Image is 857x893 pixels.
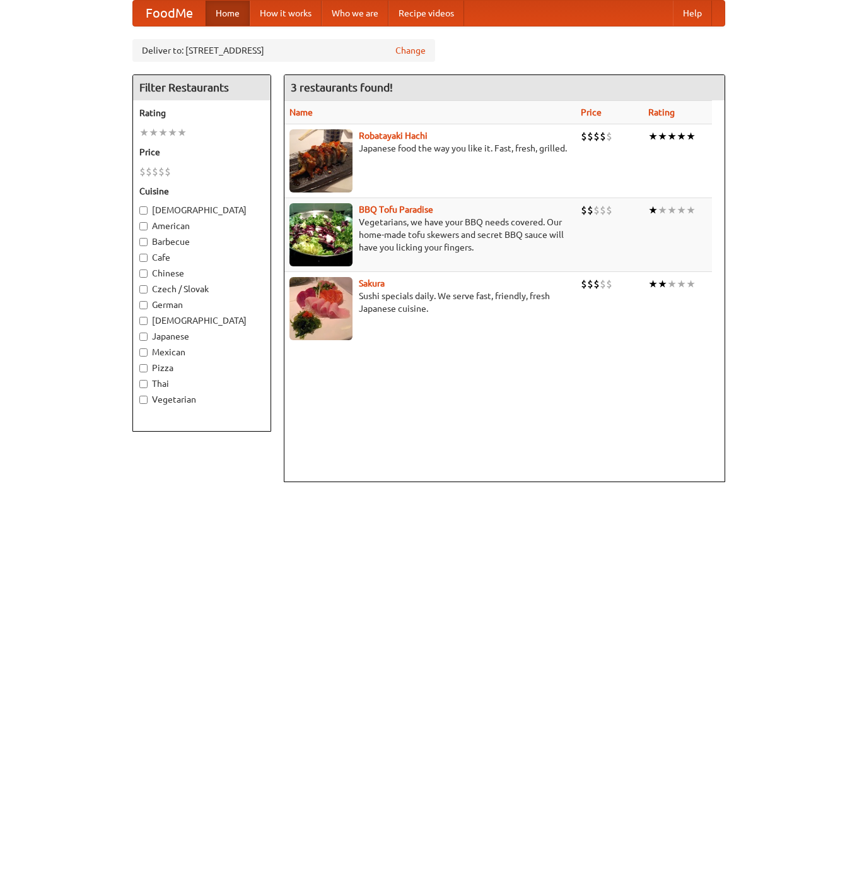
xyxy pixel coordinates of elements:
[139,348,148,357] input: Mexican
[593,277,600,291] li: $
[289,203,353,266] img: tofuparadise.jpg
[139,380,148,388] input: Thai
[606,203,612,217] li: $
[139,330,264,343] label: Japanese
[139,165,146,179] li: $
[648,277,658,291] li: ★
[250,1,322,26] a: How it works
[139,251,264,264] label: Cafe
[139,377,264,390] label: Thai
[606,277,612,291] li: $
[359,204,433,215] a: BBQ Tofu Paradise
[139,364,148,372] input: Pizza
[139,254,148,262] input: Cafe
[139,220,264,232] label: American
[600,203,606,217] li: $
[289,142,571,155] p: Japanese food the way you like it. Fast, fresh, grilled.
[139,285,148,293] input: Czech / Slovak
[139,267,264,280] label: Chinese
[139,107,264,119] h5: Rating
[139,283,264,295] label: Czech / Slovak
[658,203,667,217] li: ★
[139,146,264,158] h5: Price
[658,129,667,143] li: ★
[139,204,264,216] label: [DEMOGRAPHIC_DATA]
[139,222,148,230] input: American
[289,129,353,192] img: robatayaki.jpg
[139,346,264,358] label: Mexican
[322,1,388,26] a: Who we are
[133,75,271,100] h4: Filter Restaurants
[289,277,353,340] img: sakura.jpg
[139,238,148,246] input: Barbecue
[359,278,385,288] a: Sakura
[139,299,264,311] label: German
[158,126,168,139] li: ★
[593,129,600,143] li: $
[359,131,428,141] a: Robatayaki Hachi
[581,203,587,217] li: $
[677,277,686,291] li: ★
[139,393,264,406] label: Vegetarian
[139,314,264,327] label: [DEMOGRAPHIC_DATA]
[388,1,464,26] a: Recipe videos
[165,165,171,179] li: $
[168,126,177,139] li: ★
[667,129,677,143] li: ★
[206,1,250,26] a: Home
[133,1,206,26] a: FoodMe
[139,362,264,374] label: Pizza
[149,126,158,139] li: ★
[581,129,587,143] li: $
[139,317,148,325] input: [DEMOGRAPHIC_DATA]
[658,277,667,291] li: ★
[139,206,148,215] input: [DEMOGRAPHIC_DATA]
[581,277,587,291] li: $
[600,129,606,143] li: $
[686,129,696,143] li: ★
[686,277,696,291] li: ★
[667,277,677,291] li: ★
[648,107,675,117] a: Rating
[289,216,571,254] p: Vegetarians, we have your BBQ needs covered. Our home-made tofu skewers and secret BBQ sauce will...
[139,185,264,198] h5: Cuisine
[152,165,158,179] li: $
[677,203,686,217] li: ★
[139,235,264,248] label: Barbecue
[139,269,148,278] input: Chinese
[139,333,148,341] input: Japanese
[686,203,696,217] li: ★
[291,81,393,93] ng-pluralize: 3 restaurants found!
[139,126,149,139] li: ★
[139,396,148,404] input: Vegetarian
[289,290,571,315] p: Sushi specials daily. We serve fast, friendly, fresh Japanese cuisine.
[587,129,593,143] li: $
[177,126,187,139] li: ★
[593,203,600,217] li: $
[667,203,677,217] li: ★
[587,203,593,217] li: $
[587,277,593,291] li: $
[158,165,165,179] li: $
[289,107,313,117] a: Name
[600,277,606,291] li: $
[395,44,426,57] a: Change
[677,129,686,143] li: ★
[132,39,435,62] div: Deliver to: [STREET_ADDRESS]
[146,165,152,179] li: $
[139,301,148,309] input: German
[581,107,602,117] a: Price
[606,129,612,143] li: $
[648,129,658,143] li: ★
[673,1,712,26] a: Help
[648,203,658,217] li: ★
